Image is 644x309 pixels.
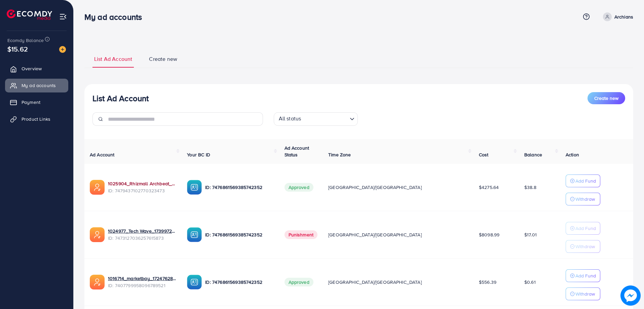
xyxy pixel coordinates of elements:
span: Create new [594,95,618,102]
span: Ecomdy Balance [7,37,44,44]
h3: My ad accounts [84,12,147,22]
span: Time Zone [328,151,351,158]
a: Archians [600,12,633,21]
button: Add Fund [566,222,600,235]
span: Ad Account [90,151,115,158]
a: Payment [5,95,68,109]
button: Add Fund [566,175,600,187]
button: Create new [588,92,625,104]
a: Product Links [5,112,68,126]
span: Create new [149,55,177,63]
a: 1016714_marketbay_1724762849692 [108,275,176,282]
span: [GEOGRAPHIC_DATA]/[GEOGRAPHIC_DATA] [328,184,422,191]
img: image [620,285,641,306]
img: menu [59,13,67,21]
span: Cost [479,151,489,158]
a: Overview [5,62,68,75]
span: Approved [285,278,313,286]
span: Approved [285,183,313,192]
p: Add Fund [575,272,596,280]
span: $17.01 [524,231,537,238]
img: ic-ads-acc.e4c84228.svg [90,275,105,289]
span: Action [566,151,579,158]
span: $8098.99 [479,231,499,238]
span: ID: 7473127036257615873 [108,235,176,241]
a: 1025904_Rhizmall Archbeat_1741442161001 [108,180,176,187]
div: <span class='underline'>1025904_Rhizmall Archbeat_1741442161001</span></br>7479437102770323473 [108,180,176,194]
span: Product Links [22,116,50,122]
p: ID: 7476861569385742352 [205,278,273,286]
div: Search for option [274,112,358,126]
img: ic-ads-acc.e4c84228.svg [90,180,105,195]
img: logo [7,9,52,20]
span: [GEOGRAPHIC_DATA]/[GEOGRAPHIC_DATA] [328,279,422,285]
a: My ad accounts [5,79,68,92]
img: ic-ba-acc.ded83a64.svg [187,275,202,289]
a: 1024977_Tech Wave_1739972983986 [108,228,176,234]
button: Add Fund [566,269,600,282]
h3: List Ad Account [92,93,149,103]
div: <span class='underline'>1024977_Tech Wave_1739972983986</span></br>7473127036257615873 [108,228,176,241]
img: ic-ads-acc.e4c84228.svg [90,227,105,242]
p: Withdraw [575,195,595,203]
p: Withdraw [575,290,595,298]
span: Balance [524,151,542,158]
input: Search for option [303,114,347,124]
p: Archians [614,13,633,21]
span: Ad Account Status [285,145,309,158]
span: $38.8 [524,184,536,191]
button: Withdraw [566,240,600,253]
img: ic-ba-acc.ded83a64.svg [187,227,202,242]
img: image [59,46,66,53]
p: ID: 7476861569385742352 [205,231,273,239]
span: Overview [22,65,42,72]
p: Add Fund [575,224,596,232]
span: $15.62 [7,44,28,54]
button: Withdraw [566,193,600,205]
span: Punishment [285,230,318,239]
span: $4275.64 [479,184,499,191]
span: ID: 7479437102770323473 [108,187,176,194]
span: $556.39 [479,279,496,285]
button: Withdraw [566,287,600,300]
span: ID: 7407799958096789521 [108,282,176,289]
span: $0.61 [524,279,536,285]
p: Withdraw [575,242,595,250]
p: Add Fund [575,177,596,185]
span: My ad accounts [22,82,56,89]
div: <span class='underline'>1016714_marketbay_1724762849692</span></br>7407799958096789521 [108,275,176,289]
span: Your BC ID [187,151,210,158]
span: [GEOGRAPHIC_DATA]/[GEOGRAPHIC_DATA] [328,231,422,238]
span: List Ad Account [94,55,132,63]
img: ic-ba-acc.ded83a64.svg [187,180,202,195]
span: All status [277,113,303,124]
p: ID: 7476861569385742352 [205,183,273,191]
span: Payment [22,99,40,106]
